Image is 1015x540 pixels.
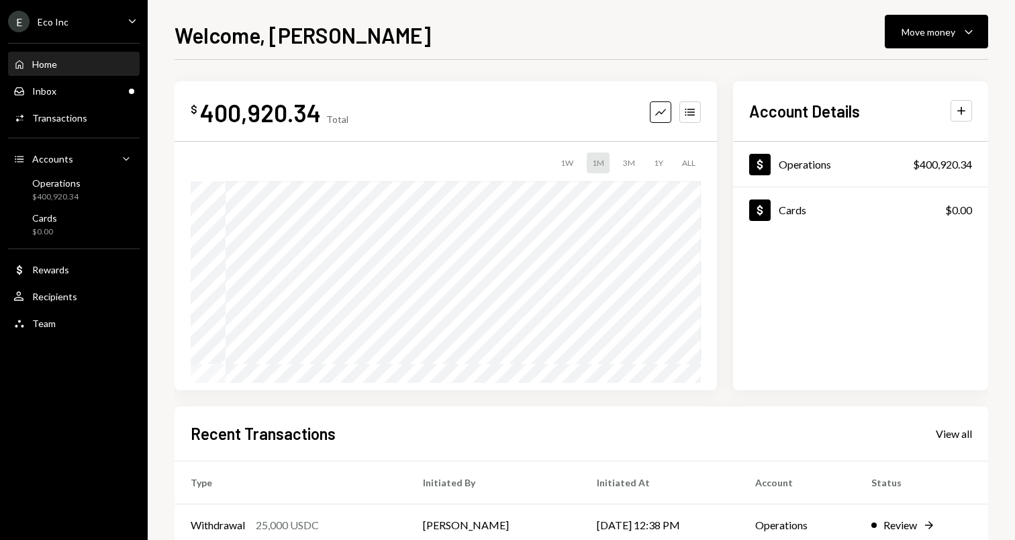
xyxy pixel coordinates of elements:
button: Move money [885,15,988,48]
div: $400,920.34 [32,191,81,203]
div: Inbox [32,85,56,97]
div: Eco Inc [38,16,68,28]
a: Transactions [8,105,140,130]
div: Withdrawal [191,517,245,533]
div: ALL [677,152,701,173]
div: Cards [32,212,57,224]
div: Rewards [32,264,69,275]
th: Initiated At [581,461,739,504]
div: E [8,11,30,32]
div: Home [32,58,57,70]
a: Cards$0.00 [8,208,140,240]
th: Status [855,461,988,504]
a: Accounts [8,146,140,171]
th: Initiated By [407,461,581,504]
div: Operations [779,158,831,171]
div: Review [883,517,917,533]
div: $0.00 [945,202,972,218]
div: 400,920.34 [200,97,321,128]
div: Transactions [32,112,87,124]
div: Operations [32,177,81,189]
div: $400,920.34 [913,156,972,173]
th: Type [175,461,407,504]
div: Cards [779,204,806,216]
a: Operations$400,920.34 [733,142,988,187]
div: $ [191,103,197,116]
div: 1Y [648,152,669,173]
div: Move money [902,25,955,39]
div: Team [32,318,56,329]
div: 1W [555,152,579,173]
div: $0.00 [32,226,57,238]
a: View all [936,426,972,441]
div: 1M [587,152,610,173]
th: Account [739,461,855,504]
h1: Welcome, [PERSON_NAME] [175,21,431,48]
div: 25,000 USDC [256,517,319,533]
h2: Account Details [749,100,860,122]
a: Recipients [8,284,140,308]
a: Rewards [8,257,140,281]
a: Home [8,52,140,76]
a: Inbox [8,79,140,103]
div: Recipients [32,291,77,302]
div: Accounts [32,153,73,165]
a: Operations$400,920.34 [8,173,140,206]
div: 3M [618,152,640,173]
a: Team [8,311,140,335]
a: Cards$0.00 [733,187,988,232]
h2: Recent Transactions [191,422,336,445]
div: Total [326,114,348,125]
div: View all [936,427,972,441]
